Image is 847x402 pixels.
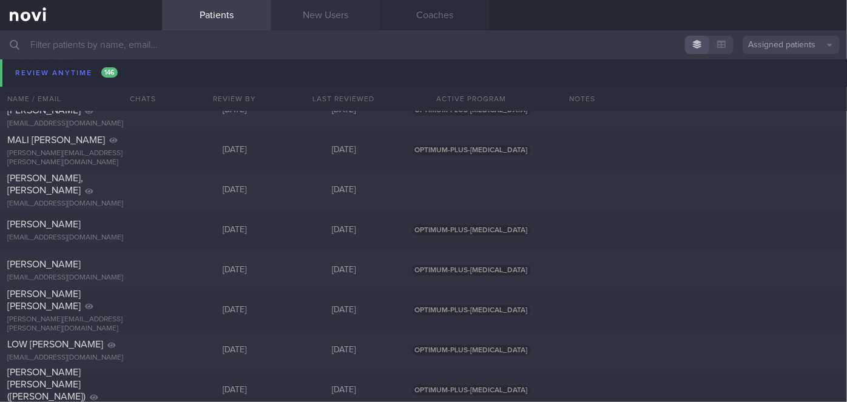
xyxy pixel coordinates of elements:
[7,260,81,269] span: [PERSON_NAME]
[7,367,86,401] span: [PERSON_NAME] [PERSON_NAME] ([PERSON_NAME])
[412,65,531,75] span: OPTIMUM-PLUS-[MEDICAL_DATA]
[180,345,289,356] div: [DATE]
[289,145,399,156] div: [DATE]
[289,65,399,76] div: [DATE]
[7,219,81,229] span: [PERSON_NAME]
[180,305,289,316] div: [DATE]
[412,105,531,115] span: OPTIMUM-PLUS-[MEDICAL_DATA]
[289,225,399,236] div: [DATE]
[7,233,155,243] div: [EMAIL_ADDRESS][DOMAIN_NAME]
[7,315,155,333] div: [PERSON_NAME][EMAIL_ADDRESS][PERSON_NAME][DOMAIN_NAME]
[7,340,103,349] span: LOW [PERSON_NAME]
[7,149,155,167] div: [PERSON_NAME][EMAIL_ADDRESS][PERSON_NAME][DOMAIN_NAME]
[7,273,155,283] div: [EMAIL_ADDRESS][DOMAIN_NAME]
[180,65,289,76] div: [DATE]
[7,79,155,89] div: [EMAIL_ADDRESS][DOMAIN_NAME]
[180,145,289,156] div: [DATE]
[289,385,399,396] div: [DATE]
[7,289,81,311] span: [PERSON_NAME] [PERSON_NAME]
[7,119,155,129] div: [EMAIL_ADDRESS][DOMAIN_NAME]
[180,385,289,396] div: [DATE]
[289,265,399,276] div: [DATE]
[412,305,531,315] span: OPTIMUM-PLUS-[MEDICAL_DATA]
[412,385,531,395] span: OPTIMUM-PLUS-[MEDICAL_DATA]
[180,185,289,196] div: [DATE]
[180,265,289,276] div: [DATE]
[289,345,399,356] div: [DATE]
[7,353,155,363] div: [EMAIL_ADDRESS][DOMAIN_NAME]
[289,305,399,316] div: [DATE]
[7,199,155,209] div: [EMAIL_ADDRESS][DOMAIN_NAME]
[180,225,289,236] div: [DATE]
[7,93,81,115] span: [PERSON_NAME] [PERSON_NAME]
[412,145,531,155] span: OPTIMUM-PLUS-[MEDICAL_DATA]
[412,225,531,235] span: OPTIMUM-PLUS-[MEDICAL_DATA]
[289,105,399,116] div: [DATE]
[412,345,531,355] span: OPTIMUM-PLUS-[MEDICAL_DATA]
[180,105,289,116] div: [DATE]
[7,173,83,195] span: [PERSON_NAME], [PERSON_NAME]
[412,265,531,275] span: OPTIMUM-PLUS-[MEDICAL_DATA]
[289,185,399,196] div: [DATE]
[743,36,840,54] button: Assigned patients
[7,135,105,145] span: MALI [PERSON_NAME]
